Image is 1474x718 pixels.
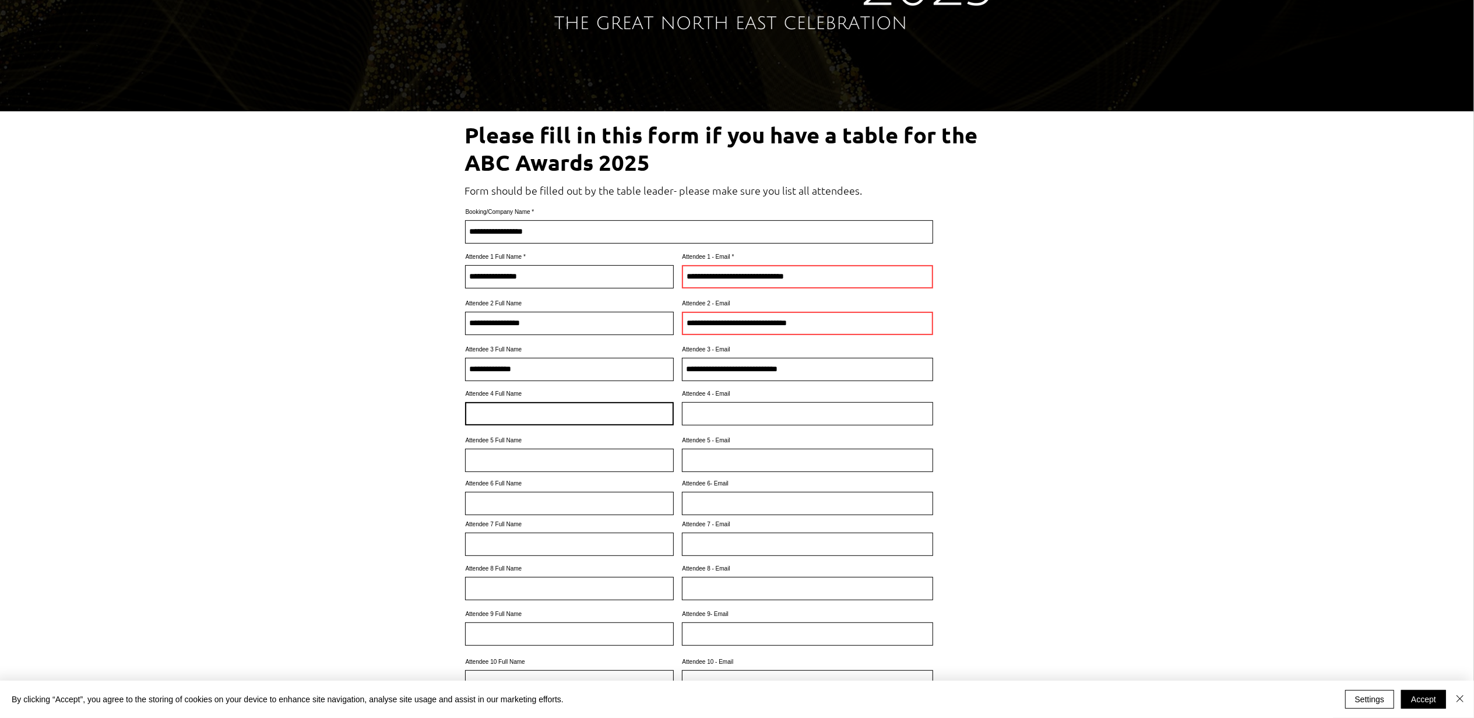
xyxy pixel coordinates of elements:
label: Attendee 10 - Email [682,659,933,665]
label: Booking/Company Name [465,209,933,215]
label: Attendee 10 Full Name [465,659,674,665]
label: Attendee 5 Full Name [465,438,674,444]
label: Attendee 6- Email [682,481,933,487]
button: Close [1453,690,1467,709]
span: By clicking “Accept”, you agree to the storing of cookies on your device to enhance site navigati... [12,694,564,705]
label: Attendee 8 Full Name [465,566,674,572]
label: Attendee 3 - Email [682,347,933,353]
label: Attendee 9- Email [682,611,933,617]
button: Accept [1401,690,1446,709]
label: Attendee 2 - Email [682,301,933,307]
button: Settings [1345,690,1395,709]
label: Attendee 3 Full Name [465,347,674,353]
img: Close [1453,692,1467,706]
label: Attendee 4 - Email [682,391,933,397]
label: Attendee 1 - Email [682,254,933,260]
label: Attendee 9 Full Name [465,611,674,617]
label: Attendee 8 - Email [682,566,933,572]
label: Attendee 6 Full Name [465,481,674,487]
label: Attendee 2 Full Name [465,301,674,307]
span: Please fill in this form if you have a table for the ABC Awards 2025 [465,121,978,175]
span: Form should be filled out by the table leader- please make sure you list all attendees. [465,184,863,197]
label: Attendee 4 Full Name [465,391,674,397]
label: Attendee 7 Full Name [465,522,674,527]
label: Attendee 7 - Email [682,522,933,527]
label: Attendee 1 Full Name [465,254,674,260]
label: Attendee 5 - Email [682,438,933,444]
